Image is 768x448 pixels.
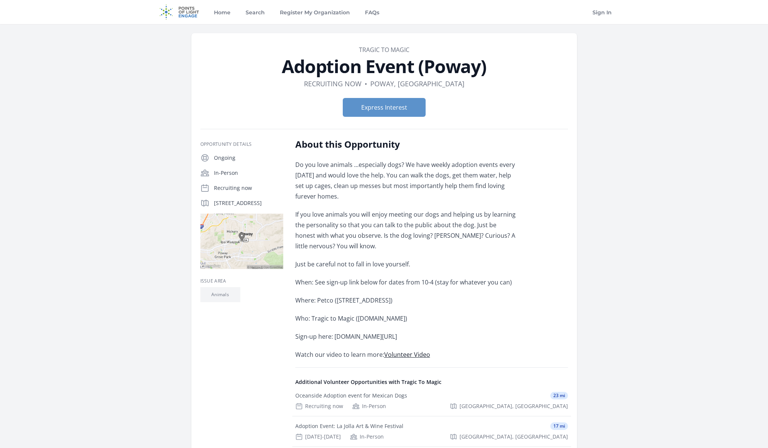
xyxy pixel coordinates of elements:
[295,159,516,202] p: Do you love animals ...especially dogs? We have weekly adoption events every [DATE] and would lov...
[343,98,426,117] button: Express Interest
[200,287,240,302] li: Animals
[384,350,430,359] a: Volunteer Video
[295,259,516,269] p: Just be careful not to fall in love yourself.
[295,138,516,150] h2: About this Opportunity
[460,433,568,440] span: [GEOGRAPHIC_DATA], [GEOGRAPHIC_DATA]
[214,154,283,162] p: Ongoing
[292,416,571,446] a: Adoption Event: La Jolla Art & Wine Festival 17 mi [DATE]-[DATE] In-Person [GEOGRAPHIC_DATA], [GE...
[200,214,283,269] img: Map
[295,422,403,430] div: Adoption Event: La Jolla Art & Wine Festival
[295,402,343,410] div: Recruiting now
[295,349,516,360] p: Watch our video to learn more:
[214,199,283,207] p: [STREET_ADDRESS]
[550,392,568,399] span: 23 mi
[200,141,283,147] h3: Opportunity Details
[359,46,409,54] a: Tragic To Magic
[295,378,568,386] h4: Additional Volunteer Opportunities with Tragic To Magic
[365,78,367,89] div: •
[295,277,516,287] p: When: See sign-up link below for dates from 10-4 (stay for whatever you can)
[200,278,283,284] h3: Issue area
[214,184,283,192] p: Recruiting now
[295,295,516,306] p: Where: Petco ([STREET_ADDRESS])
[292,386,571,416] a: Oceanside Adoption event for Mexican Dogs 23 mi Recruiting now In-Person [GEOGRAPHIC_DATA], [GEOG...
[295,392,407,399] div: Oceanside Adoption event for Mexican Dogs
[350,433,384,440] div: In-Person
[370,78,464,89] dd: Poway, [GEOGRAPHIC_DATA]
[295,209,516,251] p: If you love animals you will enjoy meeting our dogs and helping us by learning the personality so...
[295,331,516,342] p: Sign-up here: [DOMAIN_NAME][URL]
[214,169,283,177] p: In-Person
[295,433,341,440] div: [DATE]-[DATE]
[460,402,568,410] span: [GEOGRAPHIC_DATA], [GEOGRAPHIC_DATA]
[352,402,386,410] div: In-Person
[200,57,568,75] h1: Adoption Event (Poway)
[550,422,568,430] span: 17 mi
[304,78,362,89] dd: Recruiting now
[295,313,516,324] p: Who: Tragic to Magic ([DOMAIN_NAME])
